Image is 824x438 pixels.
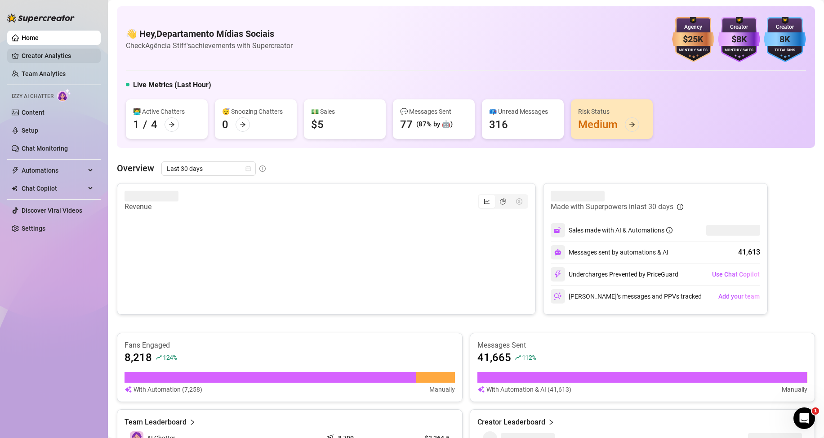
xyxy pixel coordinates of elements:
article: With Automation (7,258) [134,384,202,394]
div: 💵 Sales [311,107,379,116]
div: Messages sent by automations & AI [551,245,668,259]
article: Made with Superpowers in last 30 days [551,201,673,212]
span: right [548,417,554,428]
span: info-circle [666,227,673,233]
div: Creator [764,23,806,31]
div: Agency [672,23,714,31]
article: 8,218 [125,350,152,365]
div: 316 [489,117,508,132]
div: 8K [764,32,806,46]
span: Automations [22,163,85,178]
div: 📪 Unread Messages [489,107,557,116]
img: bronze-badge-qSZam9Wu.svg [672,17,714,62]
img: svg%3e [477,384,485,394]
img: svg%3e [554,292,562,300]
img: AI Chatter [57,89,71,102]
div: $8K [718,32,760,46]
img: purple-badge-B9DA21FR.svg [718,17,760,62]
div: Total Fans [764,48,806,54]
span: rise [156,354,162,361]
img: logo-BBDzfeDw.svg [7,13,75,22]
span: thunderbolt [12,167,19,174]
span: rise [515,354,521,361]
img: svg%3e [554,270,562,278]
span: 1 [812,407,819,415]
span: Last 30 days [167,162,250,175]
span: 124 % [163,353,177,362]
span: Izzy AI Chatter [12,92,53,101]
div: 77 [400,117,413,132]
img: blue-badge-DgoSNQY1.svg [764,17,806,62]
a: Setup [22,127,38,134]
a: Team Analytics [22,70,66,77]
button: Use Chat Copilot [712,267,760,282]
article: Team Leaderboard [125,417,187,428]
div: $5 [311,117,324,132]
article: 41,665 [477,350,511,365]
div: Creator [718,23,760,31]
article: Fans Engaged [125,340,455,350]
img: svg%3e [125,384,132,394]
span: arrow-right [240,121,246,128]
div: 4 [151,117,157,132]
div: Monthly Sales [718,48,760,54]
div: Monthly Sales [672,48,714,54]
img: svg%3e [554,249,561,256]
div: 41,613 [738,247,760,258]
span: arrow-right [169,121,175,128]
div: $25K [672,32,714,46]
article: Creator Leaderboard [477,417,545,428]
a: Chat Monitoring [22,145,68,152]
div: segmented control [478,194,528,209]
h5: Live Metrics (Last Hour) [133,80,211,90]
span: dollar-circle [516,198,522,205]
span: line-chart [484,198,490,205]
img: Chat Copilot [12,185,18,192]
span: pie-chart [500,198,506,205]
div: 👩‍💻 Active Chatters [133,107,200,116]
div: 💬 Messages Sent [400,107,468,116]
a: Content [22,109,45,116]
a: Settings [22,225,45,232]
div: Sales made with AI & Automations [569,225,673,235]
span: Use Chat Copilot [712,271,760,278]
article: Manually [429,384,455,394]
article: With Automation & AI (41,613) [486,384,571,394]
h4: 👋 Hey, Departamento Mídias Sociais [126,27,293,40]
div: Undercharges Prevented by PriceGuard [551,267,678,282]
div: 😴 Snoozing Chatters [222,107,290,116]
div: Risk Status [578,107,646,116]
div: (87% by 🤖) [416,119,453,130]
iframe: Intercom live chat [793,407,815,429]
a: Discover Viral Videos [22,207,82,214]
article: Check Agência Stiff's achievements with Supercreator [126,40,293,51]
span: right [189,417,196,428]
span: 112 % [522,353,536,362]
span: info-circle [259,165,266,172]
article: Messages Sent [477,340,808,350]
span: arrow-right [629,121,635,128]
span: Chat Copilot [22,181,85,196]
a: Home [22,34,39,41]
div: 1 [133,117,139,132]
span: Add your team [718,293,760,300]
article: Revenue [125,201,178,212]
article: Manually [782,384,807,394]
a: Creator Analytics [22,49,94,63]
div: 0 [222,117,228,132]
img: svg%3e [554,226,562,234]
span: info-circle [677,204,683,210]
span: calendar [245,166,251,171]
article: Overview [117,161,154,175]
div: [PERSON_NAME]’s messages and PPVs tracked [551,289,702,304]
button: Add your team [718,289,760,304]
